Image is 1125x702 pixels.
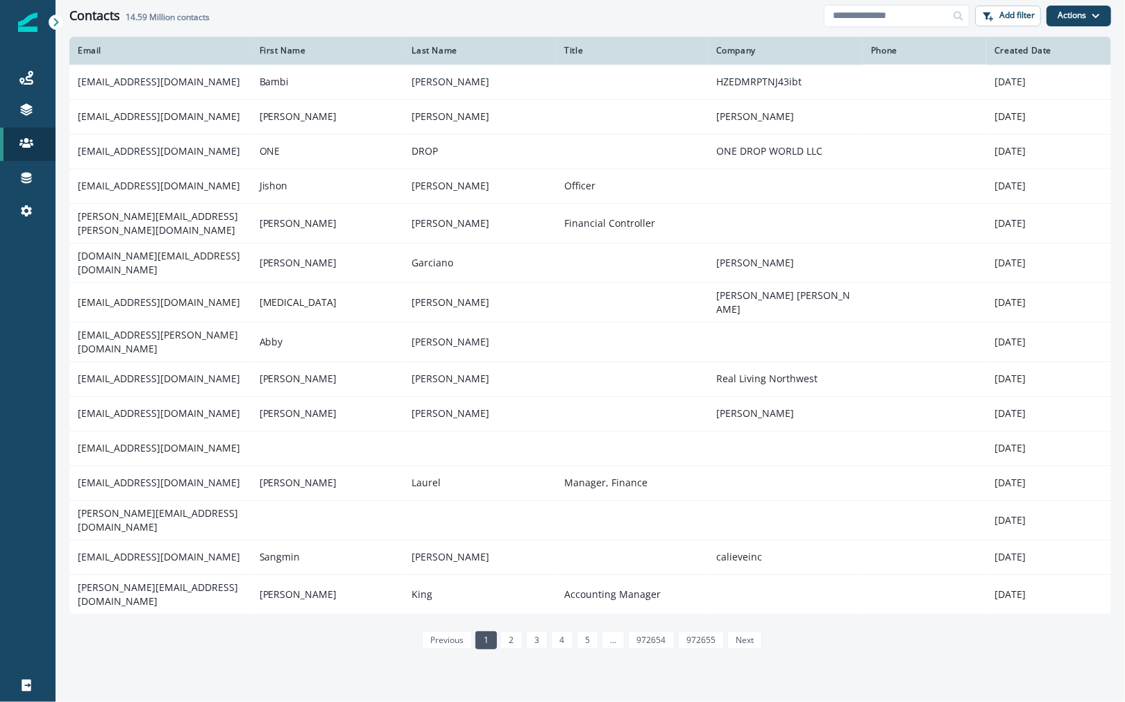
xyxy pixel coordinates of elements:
a: [PERSON_NAME][EMAIL_ADDRESS][DOMAIN_NAME][PERSON_NAME]KingAccounting Manager[DATE] [69,574,1111,614]
td: [PERSON_NAME] [403,169,556,203]
p: [DATE] [995,372,1103,386]
td: [PERSON_NAME] [708,396,863,431]
a: Page 5 [577,631,598,649]
td: [EMAIL_ADDRESS][DOMAIN_NAME] [69,431,251,465]
p: Manager, Finance [564,476,699,490]
td: ONE [251,134,404,169]
a: Next page [727,631,762,649]
td: [EMAIL_ADDRESS][DOMAIN_NAME] [69,169,251,203]
p: Accounting Manager [564,588,699,601]
td: [EMAIL_ADDRESS][DOMAIN_NAME] [69,99,251,134]
td: [PERSON_NAME] [403,396,556,431]
a: [EMAIL_ADDRESS][DOMAIN_NAME][PERSON_NAME][PERSON_NAME][PERSON_NAME][DATE] [69,99,1111,134]
a: [EMAIL_ADDRESS][DOMAIN_NAME][PERSON_NAME][PERSON_NAME]Real Living Northwest[DATE] [69,361,1111,396]
a: Page 972654 [628,631,674,649]
a: [EMAIL_ADDRESS][DOMAIN_NAME]Bambi[PERSON_NAME]HZEDMRPTNJ43ibt[DATE] [69,65,1111,99]
td: [PERSON_NAME] [708,99,863,134]
p: [DATE] [995,588,1103,601]
a: [EMAIL_ADDRESS][DOMAIN_NAME]Sangmin[PERSON_NAME]calieveinc[DATE] [69,540,1111,574]
p: [DATE] [995,476,1103,490]
td: [EMAIL_ADDRESS][DOMAIN_NAME] [69,465,251,500]
span: 14.59 Million [126,11,175,23]
td: King [403,574,556,614]
td: [PERSON_NAME] [251,574,404,614]
td: [PERSON_NAME] [403,322,556,361]
td: [PERSON_NAME] [403,361,556,396]
ul: Pagination [418,631,763,649]
p: [DATE] [995,406,1103,420]
button: Add filter [975,6,1041,26]
td: [PERSON_NAME][EMAIL_ADDRESS][DOMAIN_NAME] [69,500,251,540]
td: Garciano [403,243,556,282]
button: Actions [1047,6,1111,26]
td: [PERSON_NAME] [251,203,404,243]
td: [PERSON_NAME] [403,99,556,134]
p: [DATE] [995,75,1103,89]
td: [EMAIL_ADDRESS][DOMAIN_NAME] [69,282,251,322]
td: Laurel [403,465,556,500]
a: Page 1 is your current page [475,631,497,649]
p: [DATE] [995,441,1103,455]
div: Created Date [995,45,1103,56]
a: [EMAIL_ADDRESS][DOMAIN_NAME][PERSON_NAME][PERSON_NAME][PERSON_NAME][DATE] [69,396,1111,431]
p: [DATE] [995,216,1103,230]
td: [EMAIL_ADDRESS][DOMAIN_NAME] [69,361,251,396]
div: Title [564,45,699,56]
a: [DOMAIN_NAME][EMAIL_ADDRESS][DOMAIN_NAME][PERSON_NAME]Garciano[PERSON_NAME][DATE] [69,243,1111,282]
td: [MEDICAL_DATA] [251,282,404,322]
td: HZEDMRPTNJ43ibt [708,65,863,99]
h1: Contacts [69,8,120,24]
p: Add filter [999,10,1035,20]
p: Officer [564,179,699,193]
a: [PERSON_NAME][EMAIL_ADDRESS][DOMAIN_NAME][DATE] [69,500,1111,540]
td: [PERSON_NAME][EMAIL_ADDRESS][DOMAIN_NAME] [69,574,251,614]
p: [DATE] [995,179,1103,193]
td: [DOMAIN_NAME][EMAIL_ADDRESS][DOMAIN_NAME] [69,243,251,282]
a: Page 4 [551,631,573,649]
p: [DATE] [995,550,1103,564]
td: Sangmin [251,540,404,574]
a: [EMAIL_ADDRESS][DOMAIN_NAME]ONEDROPONE DROP WORLD LLC[DATE] [69,134,1111,169]
div: Company [716,45,854,56]
td: [EMAIL_ADDRESS][DOMAIN_NAME] [69,396,251,431]
a: Page 972655 [678,631,724,649]
td: [EMAIL_ADDRESS][DOMAIN_NAME] [69,134,251,169]
p: [DATE] [995,144,1103,158]
td: [PERSON_NAME] [251,361,404,396]
td: [PERSON_NAME] [708,243,863,282]
td: [PERSON_NAME] [251,243,404,282]
a: [EMAIL_ADDRESS][DOMAIN_NAME]Jishon[PERSON_NAME]Officer[DATE] [69,169,1111,203]
p: Financial Controller [564,216,699,230]
a: Page 3 [526,631,548,649]
p: [DATE] [995,256,1103,270]
p: [DATE] [995,513,1103,527]
td: Bambi [251,65,404,99]
a: [EMAIL_ADDRESS][DOMAIN_NAME][DATE] [69,431,1111,465]
td: [EMAIL_ADDRESS][DOMAIN_NAME] [69,540,251,574]
a: [EMAIL_ADDRESS][DOMAIN_NAME][PERSON_NAME]LaurelManager, Finance[DATE] [69,465,1111,500]
div: Last Name [412,45,548,56]
img: Inflection [18,12,37,32]
p: [DATE] [995,110,1103,123]
td: ONE DROP WORLD LLC [708,134,863,169]
td: [PERSON_NAME] [251,396,404,431]
td: Real Living Northwest [708,361,863,396]
td: Abby [251,322,404,361]
td: [PERSON_NAME] [403,203,556,243]
a: Jump forward [602,631,625,649]
p: [DATE] [995,296,1103,309]
td: [EMAIL_ADDRESS][PERSON_NAME][DOMAIN_NAME] [69,322,251,361]
td: Jishon [251,169,404,203]
td: [PERSON_NAME] [403,540,556,574]
p: [DATE] [995,335,1103,349]
a: [PERSON_NAME][EMAIL_ADDRESS][PERSON_NAME][DOMAIN_NAME][PERSON_NAME][PERSON_NAME]Financial Control... [69,203,1111,243]
td: DROP [403,134,556,169]
a: Page 2 [500,631,522,649]
td: [EMAIL_ADDRESS][DOMAIN_NAME] [69,65,251,99]
div: Phone [871,45,978,56]
td: [PERSON_NAME] [251,99,404,134]
td: [PERSON_NAME] [403,65,556,99]
a: [EMAIL_ADDRESS][DOMAIN_NAME][MEDICAL_DATA][PERSON_NAME][PERSON_NAME] [PERSON_NAME][DATE] [69,282,1111,322]
td: [PERSON_NAME][EMAIL_ADDRESS][PERSON_NAME][DOMAIN_NAME] [69,203,251,243]
a: [EMAIL_ADDRESS][PERSON_NAME][DOMAIN_NAME]Abby[PERSON_NAME][DATE] [69,322,1111,361]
